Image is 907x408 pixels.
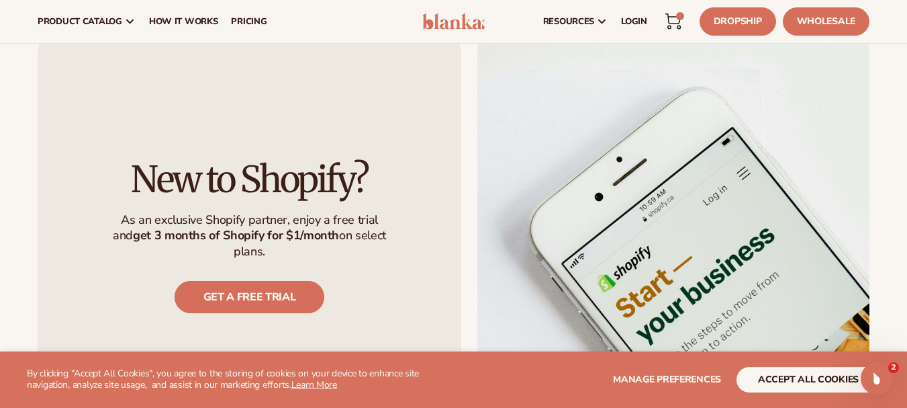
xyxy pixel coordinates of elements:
[175,281,325,313] a: get a free trial
[133,227,339,243] strong: get 3 months of Shopify for $1/month
[861,362,893,395] iframe: Intercom live chat
[131,161,367,199] h2: New to Shopify?
[783,7,869,36] a: Wholesale
[231,16,267,27] span: pricing
[104,212,395,259] p: As an exclusive Shopify partner, enjoy a free trial and on select plans.
[27,368,448,391] p: By clicking "Accept All Cookies", you agree to the storing of cookies on your device to enhance s...
[700,7,776,36] a: Dropship
[621,16,647,27] span: LOGIN
[543,16,594,27] span: resources
[422,13,485,30] img: logo
[291,378,337,391] a: Learn More
[888,362,899,373] span: 2
[613,373,721,386] span: Manage preferences
[613,367,721,393] button: Manage preferences
[736,367,880,393] button: accept all cookies
[149,16,218,27] span: How It Works
[38,16,122,27] span: product catalog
